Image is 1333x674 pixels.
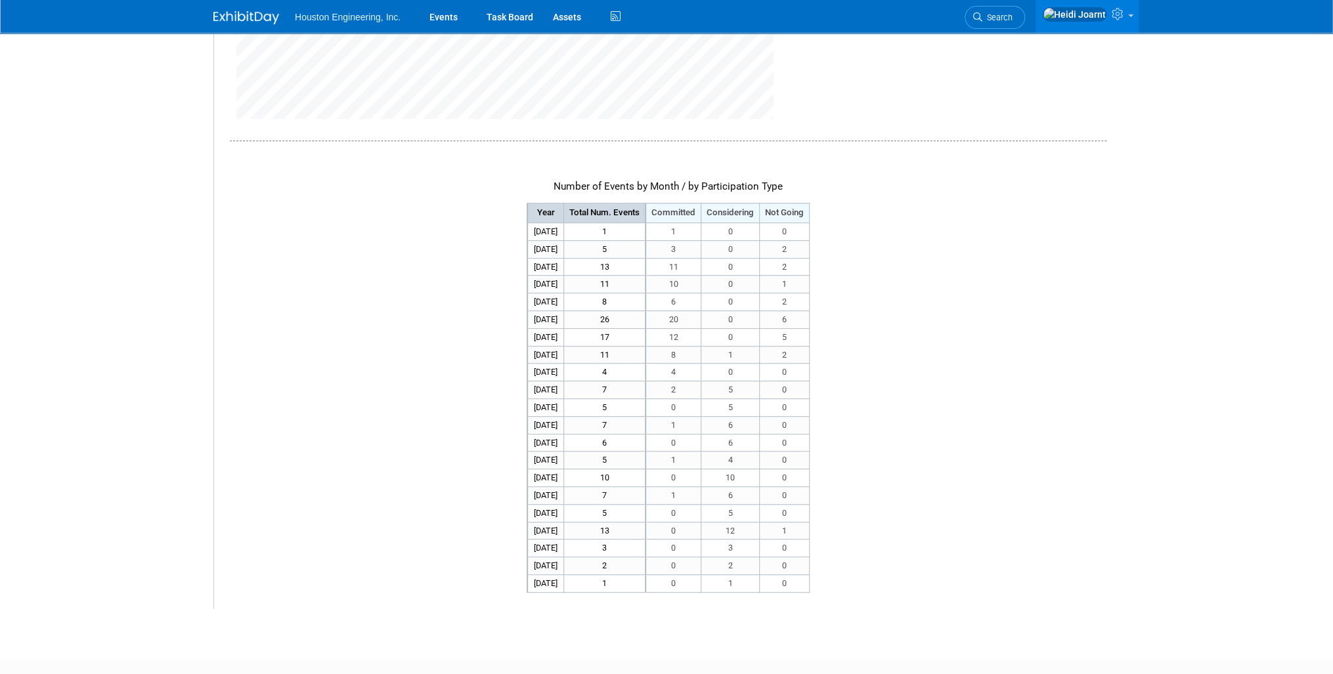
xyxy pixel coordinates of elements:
td: 3 [645,240,701,258]
td: [DATE] [527,310,564,328]
td: 8 [564,293,646,311]
td: 10 [701,469,760,487]
td: 1 [645,452,701,469]
td: 0 [701,240,760,258]
th: Committed [645,203,701,223]
td: 0 [645,434,701,452]
td: [DATE] [527,557,564,575]
td: 4 [645,364,701,381]
td: 0 [645,469,701,487]
td: 0 [645,557,701,575]
td: 1 [760,522,810,539]
th: Considering [701,203,760,223]
td: 17 [564,328,646,346]
td: 13 [564,522,646,539]
td: 0 [701,276,760,293]
td: [DATE] [527,328,564,346]
td: 11 [564,346,646,364]
td: 2 [760,240,810,258]
td: 0 [760,452,810,469]
td: 7 [564,486,646,504]
td: 0 [701,293,760,311]
td: 12 [645,328,701,346]
td: [DATE] [527,486,564,504]
td: 4 [564,364,646,381]
td: 1 [701,346,760,364]
td: 2 [701,557,760,575]
td: 0 [645,522,701,539]
td: [DATE] [527,364,564,381]
img: Heidi Joarnt [1043,7,1106,22]
td: 7 [564,416,646,434]
td: 0 [760,434,810,452]
td: 0 [760,364,810,381]
td: 2 [760,346,810,364]
td: 0 [760,469,810,487]
td: 3 [701,539,760,557]
td: 5 [564,398,646,416]
td: 0 [760,222,810,240]
td: 0 [701,310,760,328]
td: 0 [701,258,760,276]
td: 6 [645,293,701,311]
span: Houston Engineering, Inc. [295,12,401,22]
td: 10 [645,276,701,293]
td: [DATE] [527,240,564,258]
td: 0 [760,574,810,592]
td: [DATE] [527,416,564,434]
td: 26 [564,310,646,328]
td: 1 [760,276,810,293]
td: 5 [564,504,646,522]
td: 1 [645,222,701,240]
a: Search [965,6,1025,29]
td: 2 [564,557,646,575]
td: [DATE] [527,222,564,240]
td: 0 [701,328,760,346]
td: 2 [760,258,810,276]
td: 12 [701,522,760,539]
td: 7 [564,381,646,399]
td: [DATE] [527,574,564,592]
td: 2 [760,293,810,311]
td: 5 [564,240,646,258]
td: 0 [701,364,760,381]
td: 6 [701,486,760,504]
th: Total Num. Events [564,203,646,223]
td: 0 [645,539,701,557]
td: 5 [701,381,760,399]
td: 5 [760,328,810,346]
td: [DATE] [527,398,564,416]
td: 20 [645,310,701,328]
td: 6 [760,310,810,328]
td: [DATE] [527,539,564,557]
span: Search [982,12,1013,22]
td: 2 [645,381,701,399]
td: 6 [701,434,760,452]
th: Year [527,203,564,223]
td: 0 [760,416,810,434]
td: 0 [760,504,810,522]
td: 5 [564,452,646,469]
td: 0 [645,504,701,522]
td: [DATE] [527,452,564,469]
td: 11 [564,276,646,293]
td: [DATE] [527,504,564,522]
td: [DATE] [527,346,564,364]
td: [DATE] [527,276,564,293]
td: 4 [701,452,760,469]
td: 3 [564,539,646,557]
td: 1 [645,486,701,504]
td: 5 [701,398,760,416]
td: 6 [564,434,646,452]
td: 8 [645,346,701,364]
td: [DATE] [527,434,564,452]
td: 1 [645,416,701,434]
td: 0 [701,222,760,240]
td: 5 [701,504,760,522]
td: [DATE] [527,381,564,399]
td: 1 [564,222,646,240]
td: [DATE] [527,522,564,539]
div: Number of Events by Month / by Participation Type [230,140,1106,200]
td: 0 [760,539,810,557]
td: 1 [701,574,760,592]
